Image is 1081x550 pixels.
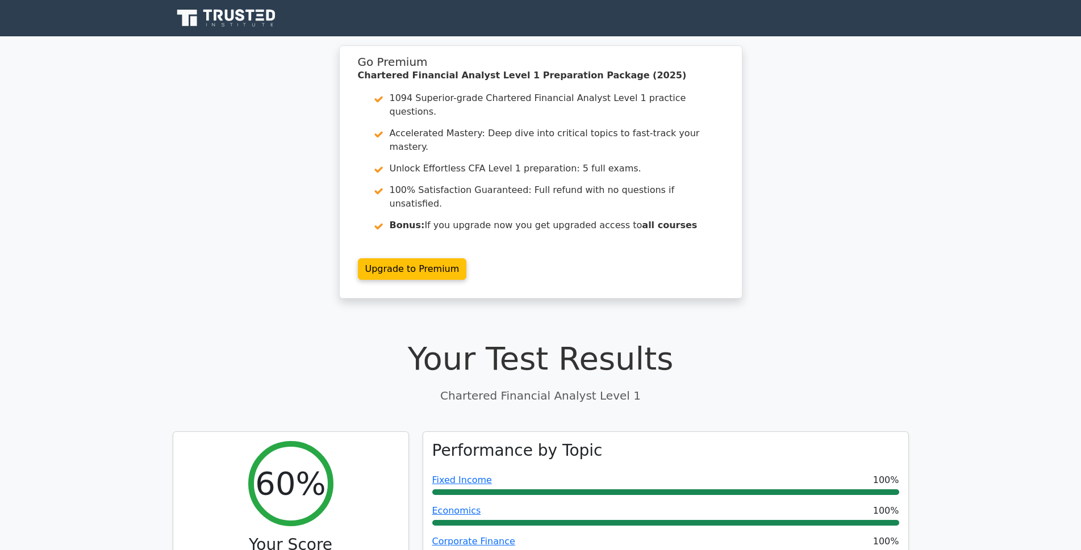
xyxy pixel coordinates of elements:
h3: Performance by Topic [432,441,603,460]
a: Fixed Income [432,475,492,485]
h2: 60% [255,464,325,502]
a: Economics [432,505,481,516]
span: 100% [873,504,899,518]
a: Corporate Finance [432,536,515,547]
span: 100% [873,473,899,487]
a: Upgrade to Premium [358,258,467,280]
h1: Your Test Results [173,339,909,377]
span: 100% [873,535,899,548]
p: Chartered Financial Analyst Level 1 [173,387,909,404]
